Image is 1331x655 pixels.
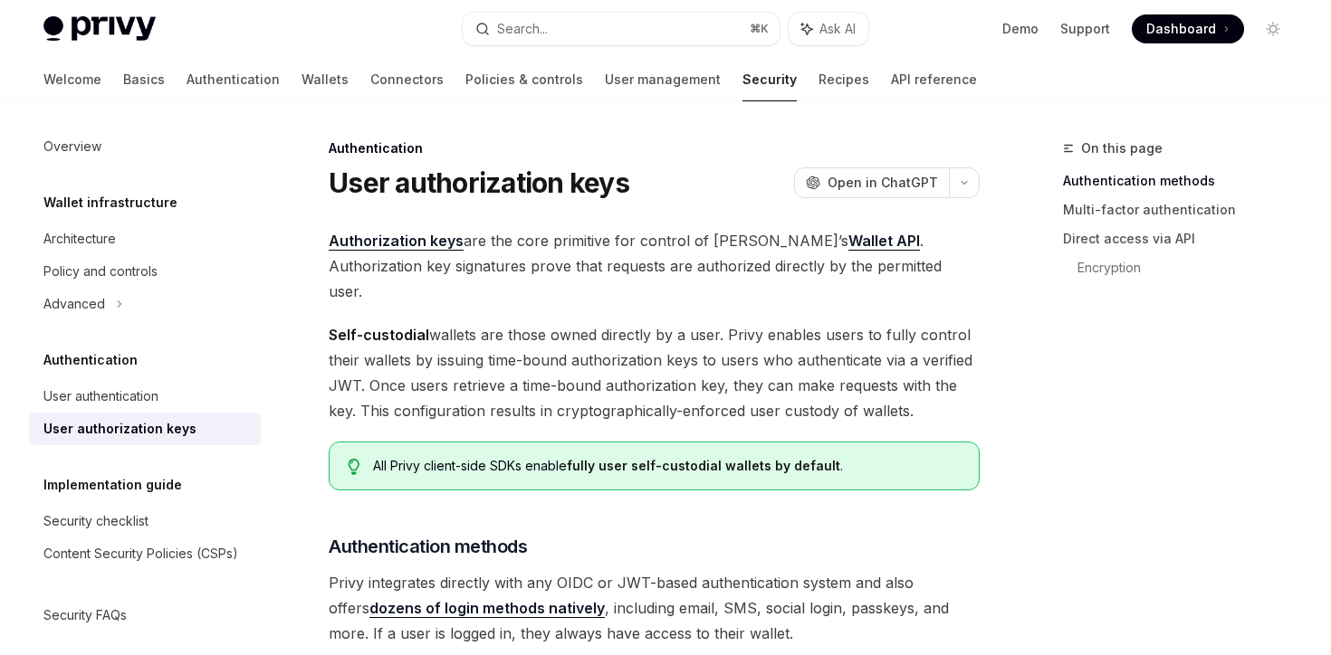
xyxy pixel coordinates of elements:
a: Wallet API [848,232,920,251]
div: Security FAQs [43,604,127,626]
a: Authentication methods [1063,166,1302,195]
a: Overview [29,130,261,163]
a: Policy and controls [29,255,261,288]
div: Architecture [43,228,116,250]
button: Search...⌘K [463,13,779,45]
span: Authentication methods [329,534,527,559]
span: Privy integrates directly with any OIDC or JWT-based authentication system and also offers , incl... [329,570,980,646]
a: Direct access via API [1063,224,1302,253]
span: Ask AI [819,20,856,38]
div: User authentication [43,385,158,407]
a: Security checklist [29,505,261,537]
strong: fully user self-custodial wallets by default [567,458,840,473]
a: User authorization keys [29,413,261,445]
div: Authentication [329,139,980,157]
a: Security [742,58,797,101]
strong: Self-custodial [329,326,429,344]
a: API reference [891,58,977,101]
div: Advanced [43,293,105,315]
a: Authorization keys [329,232,464,251]
a: Multi-factor authentication [1063,195,1302,224]
a: Welcome [43,58,101,101]
div: All Privy client-side SDKs enable . [373,457,961,475]
svg: Tip [348,459,360,475]
a: Content Security Policies (CSPs) [29,537,261,570]
a: Recipes [819,58,869,101]
span: Dashboard [1146,20,1216,38]
div: Policy and controls [43,261,158,282]
button: Open in ChatGPT [794,167,949,198]
button: Toggle dark mode [1259,14,1288,43]
h1: User authorization keys [329,166,629,199]
div: Content Security Policies (CSPs) [43,543,238,565]
span: On this page [1081,138,1163,159]
h5: Implementation guide [43,474,182,496]
div: User authorization keys [43,418,196,440]
a: Security FAQs [29,599,261,631]
a: Encryption [1077,253,1302,282]
a: Demo [1002,20,1039,38]
a: User authentication [29,380,261,413]
a: Basics [123,58,165,101]
a: Dashboard [1132,14,1244,43]
a: Authentication [187,58,280,101]
button: Ask AI [789,13,868,45]
span: are the core primitive for control of [PERSON_NAME]’s . Authorization key signatures prove that r... [329,228,980,304]
div: Overview [43,136,101,157]
h5: Authentication [43,349,138,371]
a: Wallets [302,58,349,101]
div: Security checklist [43,510,148,532]
img: light logo [43,16,156,42]
span: Open in ChatGPT [828,174,938,192]
a: User management [605,58,721,101]
a: Policies & controls [465,58,583,101]
a: Architecture [29,223,261,255]
div: Search... [497,18,548,40]
a: dozens of login methods natively [369,599,605,618]
span: ⌘ K [750,22,769,36]
a: Support [1060,20,1110,38]
a: Connectors [370,58,444,101]
h5: Wallet infrastructure [43,192,177,214]
span: wallets are those owned directly by a user. Privy enables users to fully control their wallets by... [329,322,980,423]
